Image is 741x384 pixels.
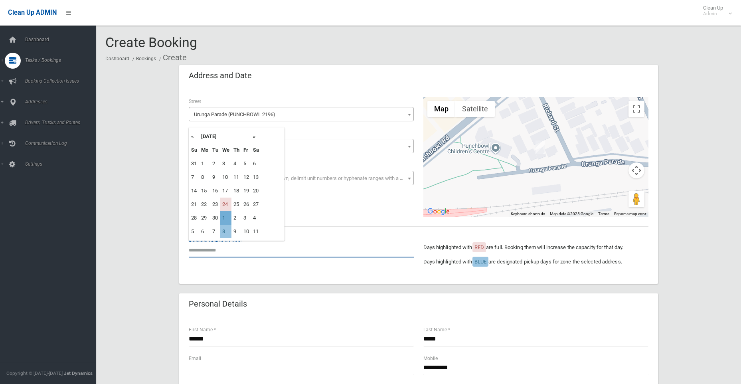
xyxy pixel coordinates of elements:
[220,198,231,211] td: 24
[220,157,231,170] td: 3
[425,206,452,217] img: Google
[628,101,644,117] button: Toggle fullscreen view
[220,170,231,184] td: 10
[23,57,102,63] span: Tasks / Bookings
[628,191,644,207] button: Drag Pegman onto the map to open Street View
[474,244,484,250] span: RED
[511,211,545,217] button: Keyboard shortcuts
[23,161,102,167] span: Settings
[231,198,241,211] td: 25
[199,211,210,225] td: 29
[105,56,129,61] a: Dashboard
[210,143,220,157] th: Tu
[425,206,452,217] a: Open this area in Google Maps (opens a new window)
[699,5,731,17] span: Clean Up
[231,211,241,225] td: 2
[220,143,231,157] th: We
[210,225,220,238] td: 7
[23,99,102,105] span: Addresses
[189,143,199,157] th: Su
[231,184,241,198] td: 18
[199,170,210,184] td: 8
[23,78,102,84] span: Booking Collection Issues
[241,198,251,211] td: 26
[251,170,261,184] td: 13
[241,184,251,198] td: 19
[550,212,593,216] span: Map data ©2025 Google
[191,141,412,152] span: 41
[251,130,261,143] th: »
[614,212,646,216] a: Report a map error
[703,11,723,17] small: Admin
[251,184,261,198] td: 20
[199,143,210,157] th: Mo
[251,143,261,157] th: Sa
[251,225,261,238] td: 11
[231,225,241,238] td: 9
[199,225,210,238] td: 6
[241,157,251,170] td: 5
[199,184,210,198] td: 15
[241,170,251,184] td: 12
[231,157,241,170] td: 4
[427,101,455,117] button: Show street map
[220,225,231,238] td: 8
[210,211,220,225] td: 30
[199,198,210,211] td: 22
[6,370,63,376] span: Copyright © [DATE]-[DATE]
[189,198,199,211] td: 21
[251,198,261,211] td: 27
[210,157,220,170] td: 2
[23,120,102,125] span: Drivers, Trucks and Routes
[179,296,257,312] header: Personal Details
[157,50,187,65] li: Create
[423,257,648,267] p: Days highlighted with are designated pickup days for zone the selected address.
[241,225,251,238] td: 10
[628,162,644,178] button: Map camera controls
[189,130,199,143] th: «
[598,212,609,216] a: Terms (opens in new tab)
[210,198,220,211] td: 23
[220,211,231,225] td: 1
[241,211,251,225] td: 3
[194,175,417,181] span: Select the unit number from the dropdown, delimit unit numbers or hyphenate ranges with a comma
[179,68,261,83] header: Address and Date
[210,184,220,198] td: 16
[455,101,495,117] button: Show satellite imagery
[220,184,231,198] td: 17
[189,170,199,184] td: 7
[136,56,156,61] a: Bookings
[241,143,251,157] th: Fr
[199,130,251,143] th: [DATE]
[189,225,199,238] td: 5
[8,9,57,16] span: Clean Up ADMIN
[189,139,414,153] span: 41
[189,184,199,198] td: 14
[191,109,412,120] span: Urunga Parade (PUNCHBOWL 2196)
[231,143,241,157] th: Th
[423,243,648,252] p: Days highlighted with are full. Booking them will increase the capacity for that day.
[251,157,261,170] td: 6
[189,211,199,225] td: 28
[474,259,486,265] span: BLUE
[210,170,220,184] td: 9
[64,370,93,376] strong: Jet Dynamics
[189,107,414,121] span: Urunga Parade (PUNCHBOWL 2196)
[189,157,199,170] td: 31
[251,211,261,225] td: 4
[23,37,102,42] span: Dashboard
[23,141,102,146] span: Communication Log
[535,141,545,154] div: 41 Urunga Parade, PUNCHBOWL NSW 2196
[105,34,197,50] span: Create Booking
[199,157,210,170] td: 1
[231,170,241,184] td: 11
